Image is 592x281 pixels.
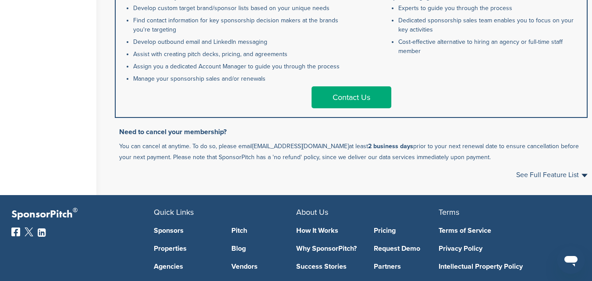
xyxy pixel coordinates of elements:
span: ® [73,205,78,216]
iframe: Button to launch messaging window [557,246,585,274]
li: Develop custom target brand/sponsor lists based on your unique needs [133,4,346,13]
a: How It Works [296,227,361,234]
a: Vendors [231,263,296,270]
h3: Need to cancel your membership? [119,127,588,137]
a: Intellectual Property Policy [439,263,568,270]
li: Assign you a dedicated Account Manager to guide you through the process [133,62,346,71]
a: Sponsors [154,227,219,234]
a: Agencies [154,263,219,270]
li: Dedicated sponsorship sales team enables you to focus on your key activities [398,16,578,34]
a: Partners [374,263,439,270]
a: Blog [231,245,296,252]
li: Develop outbound email and LinkedIn messaging [133,37,346,46]
a: See Full Feature List [516,171,588,178]
a: [EMAIL_ADDRESS][DOMAIN_NAME] [252,142,349,150]
a: Pitch [231,227,296,234]
a: Why SponsorPitch? [296,245,361,252]
p: You can cancel at anytime. To do so, please email at least prior to your next renewal date to ens... [119,141,588,163]
a: Pricing [374,227,439,234]
span: About Us [296,207,328,217]
a: Success Stories [296,263,361,270]
span: Terms [439,207,459,217]
a: Terms of Service [439,227,568,234]
a: Request Demo [374,245,439,252]
p: SponsorPitch [11,208,154,221]
b: 2 business days [368,142,413,150]
li: Experts to guide you through the process [398,4,578,13]
li: Assist with creating pitch decks, pricing, and agreements [133,50,346,59]
img: Twitter [25,228,33,236]
a: Properties [154,245,219,252]
span: Quick Links [154,207,194,217]
li: Cost-effective alternative to hiring an agency or full-time staff member [398,37,578,56]
a: Contact Us [312,86,391,108]
li: Find contact information for key sponsorship decision makers at the brands you're targeting [133,16,346,34]
img: Facebook [11,228,20,236]
li: Manage your sponsorship sales and/or renewals [133,74,346,83]
a: Privacy Policy [439,245,568,252]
